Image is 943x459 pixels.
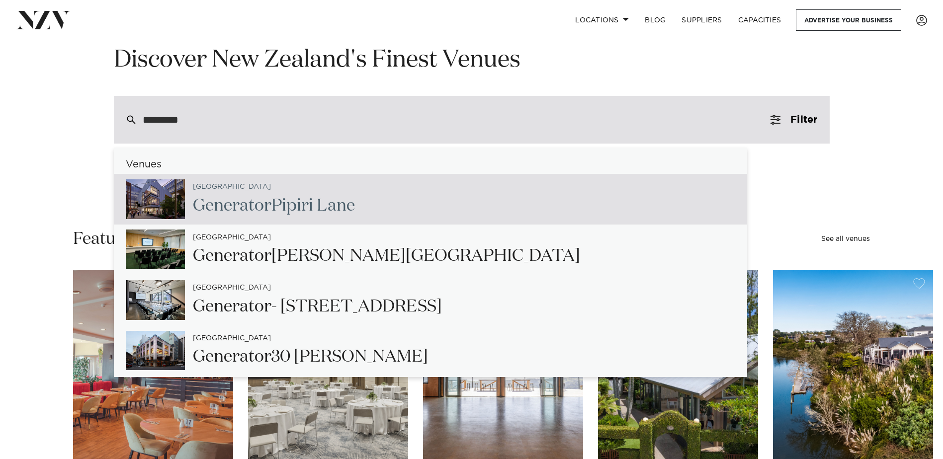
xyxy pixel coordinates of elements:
button: Filter [759,96,829,144]
a: BLOG [637,9,674,31]
img: IQ52rxLbpV6D1yvrYgOnnguCmiDUrpZEkIaR4hF1.jpg [126,331,185,371]
h2: [PERSON_NAME][GEOGRAPHIC_DATA] [193,245,580,267]
h6: Venues [114,159,747,170]
h2: Featured venues [73,228,198,250]
img: JXgU5dKoTfdMO43v09yZLsMc3a8QgxTh0FZbz26O.jpg [126,229,185,269]
img: BmnEfn8TGzNMKkCRvMyv6O510gBlEnDxuag2Ucpd.jpg [126,179,185,219]
a: SUPPLIERS [674,9,730,31]
span: Filter [790,115,817,125]
span: Generator [193,197,271,214]
a: Locations [567,9,637,31]
small: [GEOGRAPHIC_DATA] [193,335,271,342]
a: Advertise your business [796,9,901,31]
small: [GEOGRAPHIC_DATA] [193,234,271,241]
a: See all venues [821,235,870,242]
small: [GEOGRAPHIC_DATA] [193,183,271,191]
span: Generator [193,247,271,264]
h1: Discover New Zealand's Finest Venues [114,45,830,76]
span: Generator [193,298,271,315]
small: [GEOGRAPHIC_DATA] [193,284,271,292]
img: nzv-logo.png [16,11,70,29]
a: Capacities [730,9,789,31]
span: Generator [193,348,271,365]
h2: 30 [PERSON_NAME] [193,346,428,368]
h2: - [STREET_ADDRESS] [193,296,442,318]
img: cCsWBJn2GVfAmH8150f46JJVnloTN0BOx0LhgPy2.jpg [126,280,185,320]
h2: Pipiri Lane [193,195,355,217]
